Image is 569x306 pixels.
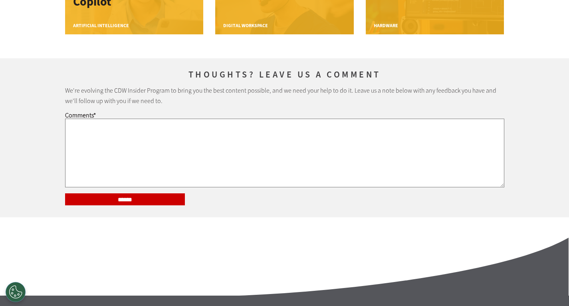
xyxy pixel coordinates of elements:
[65,85,504,106] p: We're evolving the CDW Insider Program to bring you the best content possible, and we need your h...
[65,70,504,79] h2: Thoughts? Leave us a Comment
[6,282,26,302] button: Open Preferences
[65,111,96,119] label: Comments*
[6,282,26,302] div: Cookies Settings
[73,22,129,29] a: Artificial Intelligence
[223,22,268,29] a: Digital Workspace
[374,22,398,29] a: Hardware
